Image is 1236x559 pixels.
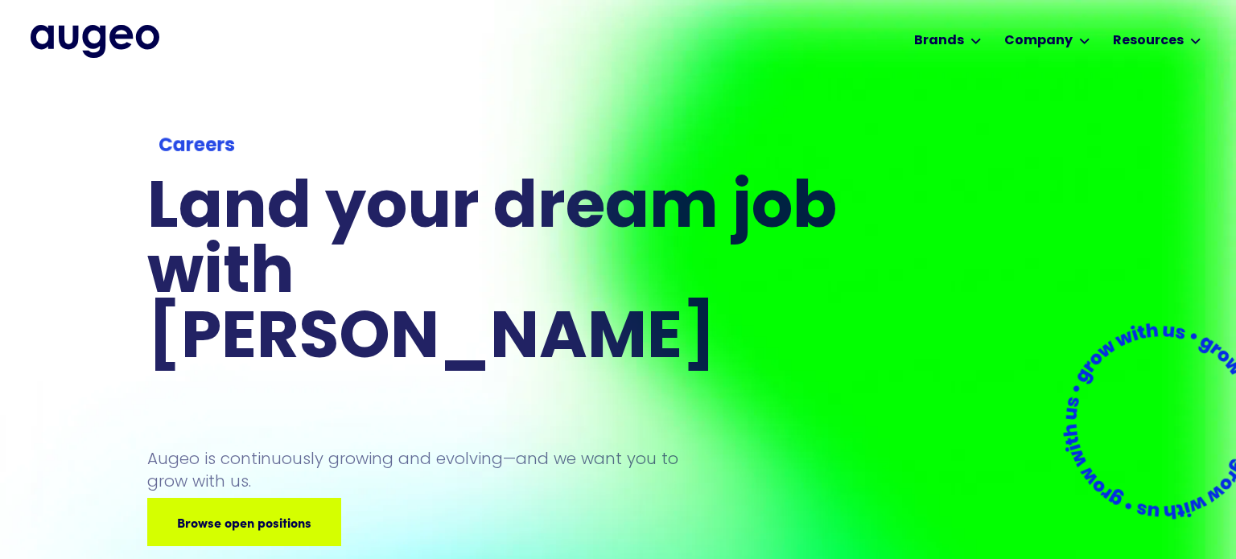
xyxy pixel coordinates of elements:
p: Augeo is continuously growing and evolving—and we want you to grow with us. [147,447,701,492]
div: Brands [914,31,964,51]
img: Augeo's full logo in midnight blue. [31,25,159,57]
strong: Careers [159,137,235,155]
a: Browse open positions [147,498,341,546]
div: Resources [1113,31,1184,51]
div: Company [1004,31,1073,51]
h1: Land your dream job﻿ with [PERSON_NAME] [147,178,843,373]
a: home [31,25,159,57]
